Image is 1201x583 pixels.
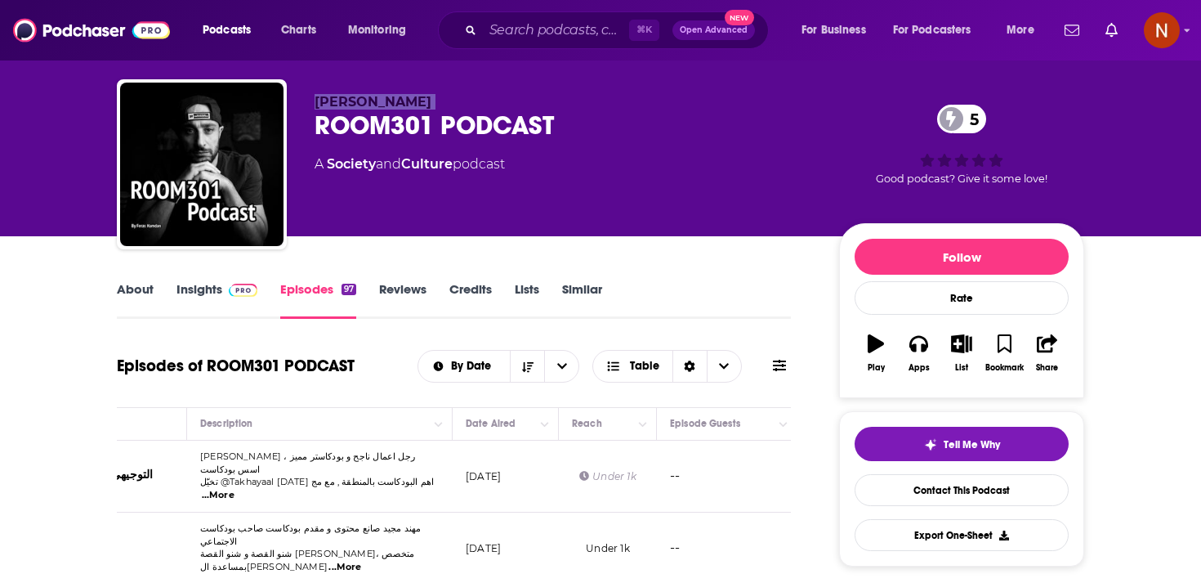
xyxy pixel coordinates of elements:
[953,105,987,133] span: 5
[535,415,555,434] button: Column Actions
[120,83,284,246] img: ROOM301 PODCAST
[937,105,987,133] a: 5
[897,324,940,383] button: Apps
[572,414,602,433] div: Reach
[1058,16,1086,44] a: Show notifications dropdown
[203,19,251,42] span: Podcasts
[1099,16,1124,44] a: Show notifications dropdown
[418,361,511,372] button: open menu
[200,548,414,572] span: شنو القصة و شنو القصة [PERSON_NAME]، متخصص بمساعدة ال[PERSON_NAME]
[466,414,516,433] div: Date Aired
[579,469,636,483] div: Under 1k
[327,156,376,172] a: Society
[515,281,539,319] a: Lists
[924,438,937,451] img: tell me why sparkle
[629,20,659,41] span: ⌘ K
[855,474,1069,506] a: Contact This Podcast
[315,94,431,110] span: [PERSON_NAME]
[13,15,170,46] img: Podchaser - Follow, Share and Rate Podcasts
[725,10,754,25] span: New
[868,363,885,373] div: Play
[1144,12,1180,48] img: User Profile
[280,281,356,319] a: Episodes97
[882,17,995,43] button: open menu
[1144,12,1180,48] span: Logged in as AdelNBM
[839,94,1084,195] div: 5Good podcast? Give it some love!
[200,414,252,433] div: Description
[270,17,326,43] a: Charts
[1144,12,1180,48] button: Show profile menu
[117,281,154,319] a: About
[315,155,505,174] div: A podcast
[630,361,659,372] span: Table
[202,489,234,502] span: ...More
[855,281,1069,315] div: Rate
[657,441,797,513] td: --
[876,173,1047,185] span: Good podcast? Give it some love!
[229,284,257,297] img: Podchaser Pro
[191,17,272,43] button: open menu
[451,361,497,372] span: By Date
[670,414,740,433] div: Episode Guests
[790,17,886,43] button: open menu
[672,351,707,382] div: Sort Direction
[562,281,602,319] a: Similar
[586,542,629,554] span: Under 1k
[117,356,355,376] h1: Episodes of ROOM301 PODCAST
[510,351,544,382] button: Sort Direction
[342,284,356,295] div: 97
[855,239,1069,275] button: Follow
[453,11,784,49] div: Search podcasts, credits, & more...
[376,156,401,172] span: and
[633,415,653,434] button: Column Actions
[200,476,434,487] span: تخيّل @Takhayaal [DATE] اهم البودكاست بالمنطقة , مع مج
[200,522,421,547] span: مهند مجيد صانع محتوى و مقدم بودكاست صاحب بودكاست الاجتماعي
[348,19,406,42] span: Monitoring
[1007,19,1034,42] span: More
[281,19,316,42] span: Charts
[1026,324,1069,383] button: Share
[417,350,580,383] h2: Choose List sort
[680,26,748,34] span: Open Advanced
[801,19,866,42] span: For Business
[337,17,427,43] button: open menu
[909,363,930,373] div: Apps
[379,281,426,319] a: Reviews
[429,415,449,434] button: Column Actions
[466,541,501,555] p: [DATE]
[983,324,1025,383] button: Bookmark
[328,561,361,574] span: ...More
[855,324,897,383] button: Play
[944,438,1000,451] span: Tell Me Why
[176,281,257,319] a: InsightsPodchaser Pro
[955,363,968,373] div: List
[483,17,629,43] input: Search podcasts, credits, & more...
[592,350,742,383] button: Choose View
[940,324,983,383] button: List
[200,451,415,475] span: [PERSON_NAME] رجل اعمال ناجح و بودكاستر مميز ، اسس بودكاست
[985,363,1024,373] div: Bookmark
[995,17,1055,43] button: open menu
[855,519,1069,551] button: Export One-Sheet
[544,351,578,382] button: open menu
[855,427,1069,461] button: tell me why sparkleTell Me Why
[401,156,453,172] a: Culture
[466,469,501,483] p: [DATE]
[1036,363,1058,373] div: Share
[893,19,971,42] span: For Podcasters
[449,281,492,319] a: Credits
[774,415,793,434] button: Column Actions
[672,20,755,40] button: Open AdvancedNew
